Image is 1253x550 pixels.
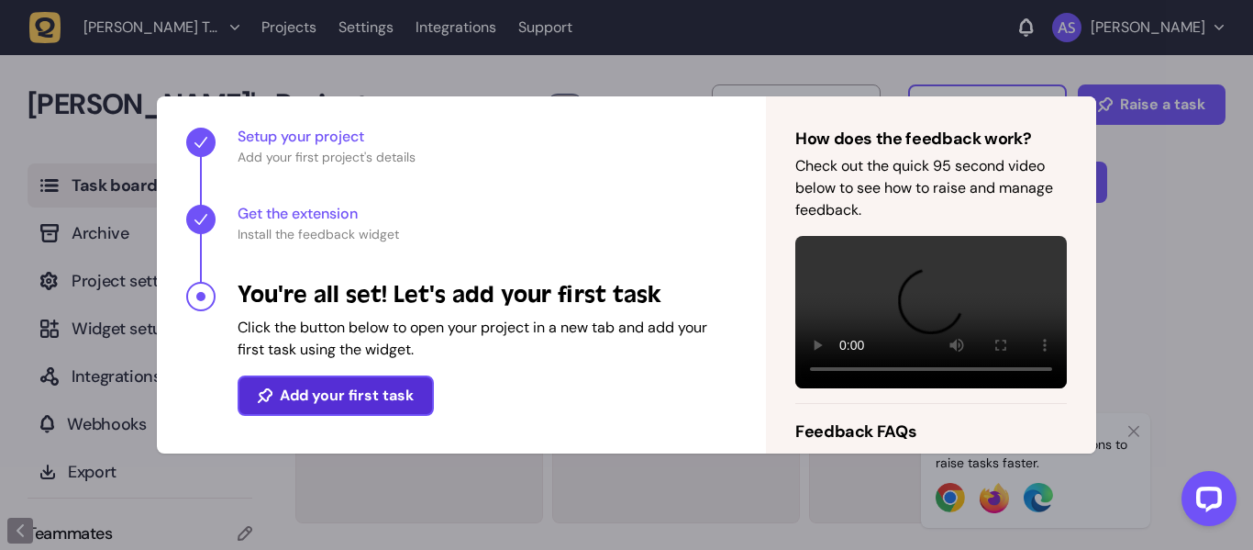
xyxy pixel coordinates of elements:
[238,376,434,416] button: Add your first task
[238,225,399,243] span: Install the feedback widget
[795,126,1067,152] h4: How does the feedback work?
[238,126,737,148] span: Setup your project
[238,148,737,166] span: Add your first project's details
[238,317,737,361] p: Click the button below to open your project in a new tab and add your first task using the widget.
[795,155,1067,221] p: Check out the quick 95 second video below to see how to raise and manage feedback.
[238,280,737,309] h4: You're all set! Let's add your first task
[157,96,766,454] nav: Progress
[795,419,1067,444] h4: Feedback FAQs
[238,203,399,225] span: Get the extension
[795,236,1067,389] video: Your browser does not support the video tag.
[1167,464,1244,541] iframe: LiveChat chat widget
